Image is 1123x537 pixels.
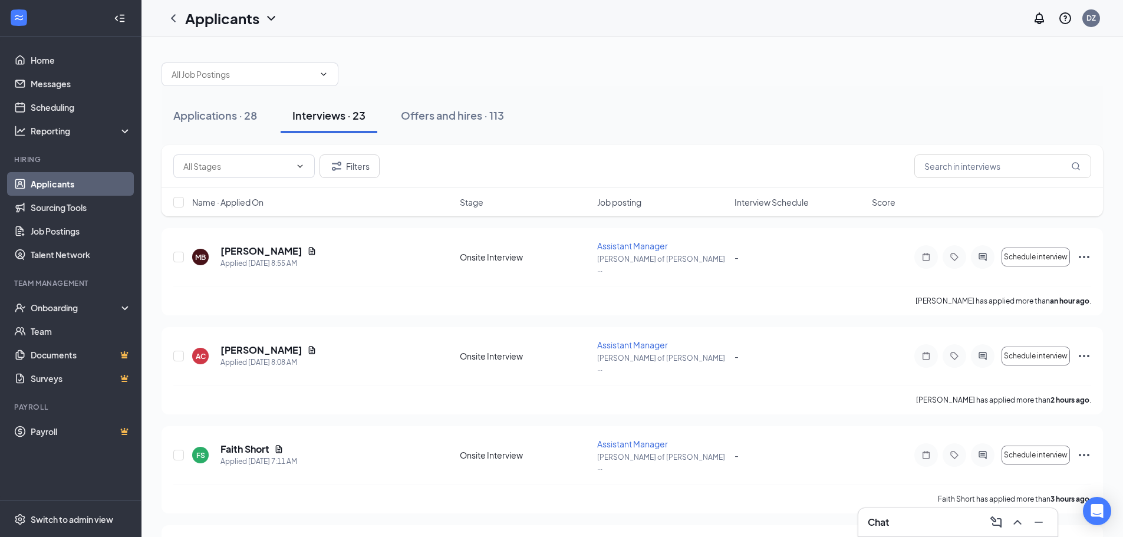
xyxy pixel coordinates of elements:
[220,258,317,269] div: Applied [DATE] 8:55 AM
[295,162,305,171] svg: ChevronDown
[1004,253,1068,261] span: Schedule interview
[597,439,668,449] span: Assistant Manager
[330,159,344,173] svg: Filter
[987,513,1006,532] button: ComposeMessage
[31,513,113,525] div: Switch to admin view
[220,344,302,357] h5: [PERSON_NAME]
[14,402,129,412] div: Payroll
[976,450,990,460] svg: ActiveChat
[938,494,1091,504] p: Faith Short has applied more than .
[307,246,317,256] svg: Document
[597,340,668,350] span: Assistant Manager
[735,196,809,208] span: Interview Schedule
[919,450,933,460] svg: Note
[14,302,26,314] svg: UserCheck
[14,513,26,525] svg: Settings
[947,351,961,361] svg: Tag
[868,516,889,529] h3: Chat
[460,251,590,263] div: Onsite Interview
[1086,13,1096,23] div: DZ
[597,254,727,274] p: [PERSON_NAME] of [PERSON_NAME] ...
[916,395,1091,405] p: [PERSON_NAME] has applied more than .
[1004,352,1068,360] span: Schedule interview
[1050,296,1089,305] b: an hour ago
[947,252,961,262] svg: Tag
[460,196,483,208] span: Stage
[31,172,131,196] a: Applicants
[320,154,380,178] button: Filter Filters
[31,72,131,95] a: Messages
[1032,11,1046,25] svg: Notifications
[220,245,302,258] h5: [PERSON_NAME]
[989,515,1003,529] svg: ComposeMessage
[735,252,739,262] span: -
[31,302,121,314] div: Onboarding
[919,351,933,361] svg: Note
[220,357,317,368] div: Applied [DATE] 8:08 AM
[31,367,131,390] a: SurveysCrown
[1002,347,1070,365] button: Schedule interview
[274,444,284,454] svg: Document
[31,420,131,443] a: PayrollCrown
[195,252,206,262] div: MB
[292,108,365,123] div: Interviews · 23
[172,68,314,81] input: All Job Postings
[401,108,504,123] div: Offers and hires · 113
[597,353,727,373] p: [PERSON_NAME] of [PERSON_NAME] ...
[192,196,264,208] span: Name · Applied On
[1077,349,1091,363] svg: Ellipses
[460,350,590,362] div: Onsite Interview
[460,449,590,461] div: Onsite Interview
[14,125,26,137] svg: Analysis
[872,196,895,208] span: Score
[1029,513,1048,532] button: Minimize
[31,219,131,243] a: Job Postings
[196,351,206,361] div: AC
[31,343,131,367] a: DocumentsCrown
[264,11,278,25] svg: ChevronDown
[1008,513,1027,532] button: ChevronUp
[31,95,131,119] a: Scheduling
[114,12,126,24] svg: Collapse
[31,319,131,343] a: Team
[220,443,269,456] h5: Faith Short
[1010,515,1025,529] svg: ChevronUp
[173,108,257,123] div: Applications · 28
[185,8,259,28] h1: Applicants
[319,70,328,79] svg: ChevronDown
[976,252,990,262] svg: ActiveChat
[14,278,129,288] div: Team Management
[220,456,297,467] div: Applied [DATE] 7:11 AM
[1071,162,1081,171] svg: MagnifyingGlass
[915,296,1091,306] p: [PERSON_NAME] has applied more than .
[307,345,317,355] svg: Document
[31,125,132,137] div: Reporting
[1004,451,1068,459] span: Schedule interview
[166,11,180,25] svg: ChevronLeft
[183,160,291,173] input: All Stages
[597,452,727,472] p: [PERSON_NAME] of [PERSON_NAME] ...
[1077,250,1091,264] svg: Ellipses
[196,450,205,460] div: FS
[976,351,990,361] svg: ActiveChat
[31,48,131,72] a: Home
[735,351,739,361] span: -
[914,154,1091,178] input: Search in interviews
[1058,11,1072,25] svg: QuestionInfo
[1002,446,1070,464] button: Schedule interview
[1032,515,1046,529] svg: Minimize
[947,450,961,460] svg: Tag
[919,252,933,262] svg: Note
[597,196,641,208] span: Job posting
[14,154,129,164] div: Hiring
[13,12,25,24] svg: WorkstreamLogo
[735,450,739,460] span: -
[1002,248,1070,266] button: Schedule interview
[1050,495,1089,503] b: 3 hours ago
[1083,497,1111,525] div: Open Intercom Messenger
[1077,448,1091,462] svg: Ellipses
[31,196,131,219] a: Sourcing Tools
[1050,396,1089,404] b: 2 hours ago
[597,241,668,251] span: Assistant Manager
